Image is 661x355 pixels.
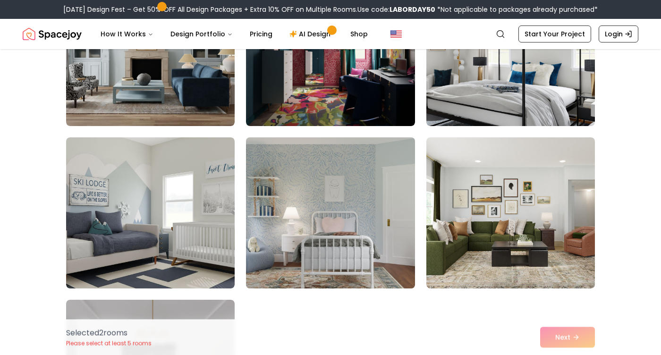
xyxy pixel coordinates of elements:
p: Selected 2 room s [66,327,152,338]
img: Room room-99 [426,137,595,288]
img: Spacejoy Logo [23,25,82,43]
p: Please select at least 5 rooms [66,339,152,347]
a: Shop [343,25,375,43]
span: *Not applicable to packages already purchased* [435,5,598,14]
a: Spacejoy [23,25,82,43]
span: Use code: [357,5,435,14]
nav: Global [23,19,638,49]
a: AI Design [282,25,341,43]
a: Pricing [242,25,280,43]
nav: Main [93,25,375,43]
img: United States [390,28,402,40]
img: Room room-97 [66,137,235,288]
a: Login [599,25,638,42]
img: Room room-98 [242,134,419,292]
b: LABORDAY50 [390,5,435,14]
div: [DATE] Design Fest – Get 50% OFF All Design Packages + Extra 10% OFF on Multiple Rooms. [63,5,598,14]
button: Design Portfolio [163,25,240,43]
button: How It Works [93,25,161,43]
a: Start Your Project [518,25,591,42]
